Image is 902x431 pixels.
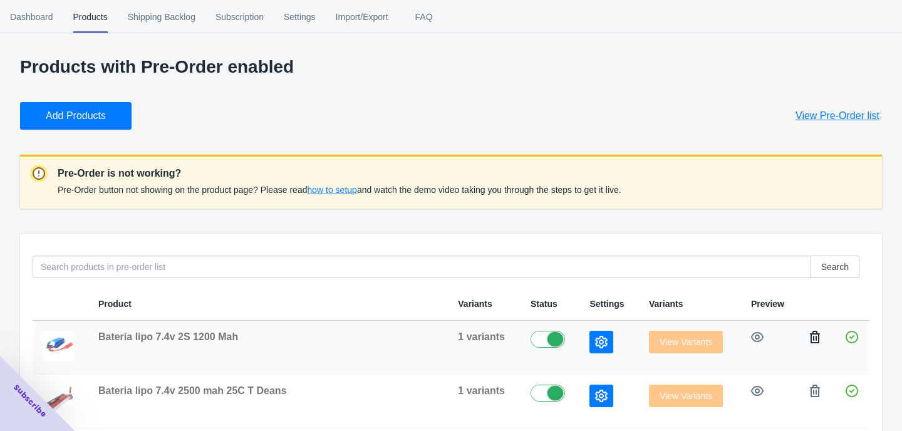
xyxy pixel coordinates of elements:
span: 1 variants [458,385,505,396]
span: Import/Export [336,1,388,33]
span: View Pre-Order list [796,110,879,122]
span: Product [98,299,132,309]
span: Bateria lipo 7.4v 2500 mah 25C T Deans [98,385,287,396]
span: FAQ [408,1,440,33]
p: Products with Pre-Order enabled [20,57,882,77]
button: Add Products [20,102,132,130]
span: Status [531,299,557,309]
span: Dashboard [10,1,53,33]
img: bateria-7.4v_1200-mah-2.jpg [43,331,74,361]
span: Shipping Backlog [128,1,195,33]
button: View Pre-Order list [780,102,894,130]
span: Add Products [46,110,106,122]
span: Batería lipo 7.4v 2S 1200 Mah [98,331,238,342]
button: Search [811,256,859,278]
span: Search [821,262,849,272]
p: Pre-Order is not working? [58,166,621,181]
span: Variants [458,299,492,309]
span: Variants [649,299,683,309]
span: Subscribe [11,382,49,420]
span: Pre-Order button not showing on the product page? Please read and watch the demo video taking you... [58,185,621,195]
span: 1 variants [458,331,505,342]
span: Products [73,1,108,33]
span: Subscription [215,1,264,33]
span: Settings [589,299,624,309]
span: Settings [284,1,316,33]
span: how to setup [307,185,356,195]
input: Search products in pre-order list [33,256,811,278]
span: Preview [751,299,784,309]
